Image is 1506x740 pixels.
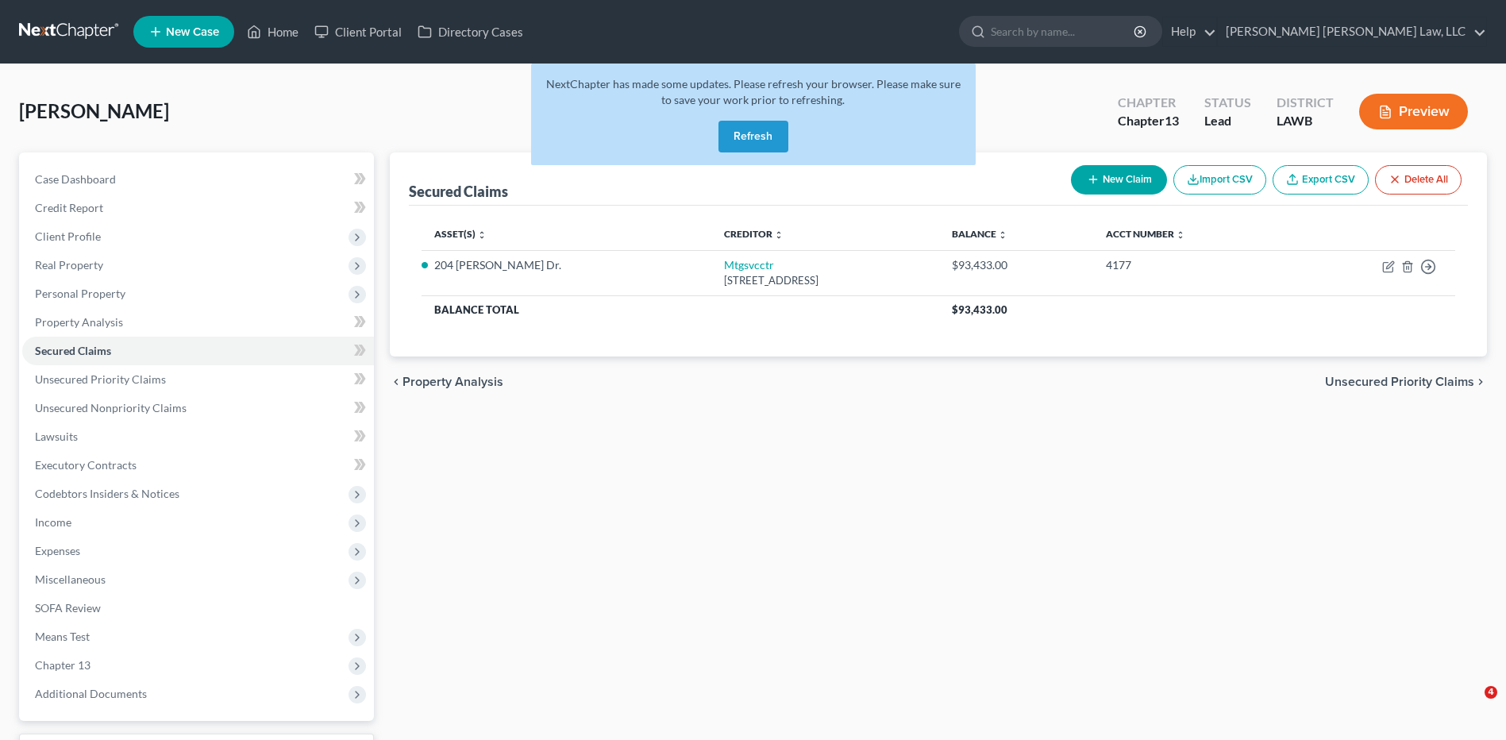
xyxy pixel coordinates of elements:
a: Export CSV [1273,165,1369,195]
a: Unsecured Priority Claims [22,365,374,394]
span: Codebtors Insiders & Notices [35,487,179,500]
span: Means Test [35,630,90,643]
div: $93,433.00 [952,257,1080,273]
span: Case Dashboard [35,172,116,186]
span: Personal Property [35,287,125,300]
a: Directory Cases [410,17,531,46]
span: Chapter 13 [35,658,91,672]
button: Import CSV [1173,165,1266,195]
span: 13 [1165,113,1179,128]
a: Client Portal [306,17,410,46]
span: Secured Claims [35,344,111,357]
a: Unsecured Nonpriority Claims [22,394,374,422]
div: Secured Claims [409,182,508,201]
button: Delete All [1375,165,1462,195]
span: Unsecured Priority Claims [35,372,166,386]
a: Executory Contracts [22,451,374,480]
a: Lawsuits [22,422,374,451]
span: Executory Contracts [35,458,137,472]
i: unfold_more [477,230,487,240]
a: [PERSON_NAME] [PERSON_NAME] Law, LLC [1218,17,1486,46]
span: 4 [1485,686,1497,699]
span: Property Analysis [402,376,503,388]
a: Secured Claims [22,337,374,365]
i: chevron_right [1474,376,1487,388]
span: Unsecured Nonpriority Claims [35,401,187,414]
div: Chapter [1118,94,1179,112]
span: Lawsuits [35,430,78,443]
input: Search by name... [991,17,1136,46]
div: Lead [1204,112,1251,130]
a: Property Analysis [22,308,374,337]
span: SOFA Review [35,601,101,615]
span: Income [35,515,71,529]
span: Property Analysis [35,315,123,329]
a: Home [239,17,306,46]
span: NextChapter has made some updates. Please refresh your browser. Please make sure to save your wor... [546,77,961,106]
i: unfold_more [998,230,1007,240]
span: $93,433.00 [952,303,1007,316]
button: Preview [1359,94,1468,129]
i: unfold_more [1176,230,1185,240]
a: Credit Report [22,194,374,222]
span: Real Property [35,258,103,272]
span: Unsecured Priority Claims [1325,376,1474,388]
span: Client Profile [35,229,101,243]
a: Case Dashboard [22,165,374,194]
span: New Case [166,26,219,38]
span: Expenses [35,544,80,557]
div: Chapter [1118,112,1179,130]
span: Credit Report [35,201,103,214]
button: New Claim [1071,165,1167,195]
a: Acct Number unfold_more [1106,228,1185,240]
div: LAWB [1277,112,1334,130]
th: Balance Total [422,295,939,324]
button: Refresh [718,121,788,152]
span: Additional Documents [35,687,147,700]
a: SOFA Review [22,594,374,622]
a: Creditor unfold_more [724,228,784,240]
iframe: Intercom live chat [1452,686,1490,724]
div: Status [1204,94,1251,112]
button: chevron_left Property Analysis [390,376,503,388]
div: 4177 [1106,257,1280,273]
a: Mtgsvcctr [724,258,774,272]
span: Miscellaneous [35,572,106,586]
a: Help [1163,17,1216,46]
div: District [1277,94,1334,112]
a: Balance unfold_more [952,228,1007,240]
span: [PERSON_NAME] [19,99,169,122]
button: Unsecured Priority Claims chevron_right [1325,376,1487,388]
li: 204 [PERSON_NAME] Dr. [434,257,699,273]
i: unfold_more [774,230,784,240]
i: chevron_left [390,376,402,388]
div: [STREET_ADDRESS] [724,273,926,288]
a: Asset(s) unfold_more [434,228,487,240]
